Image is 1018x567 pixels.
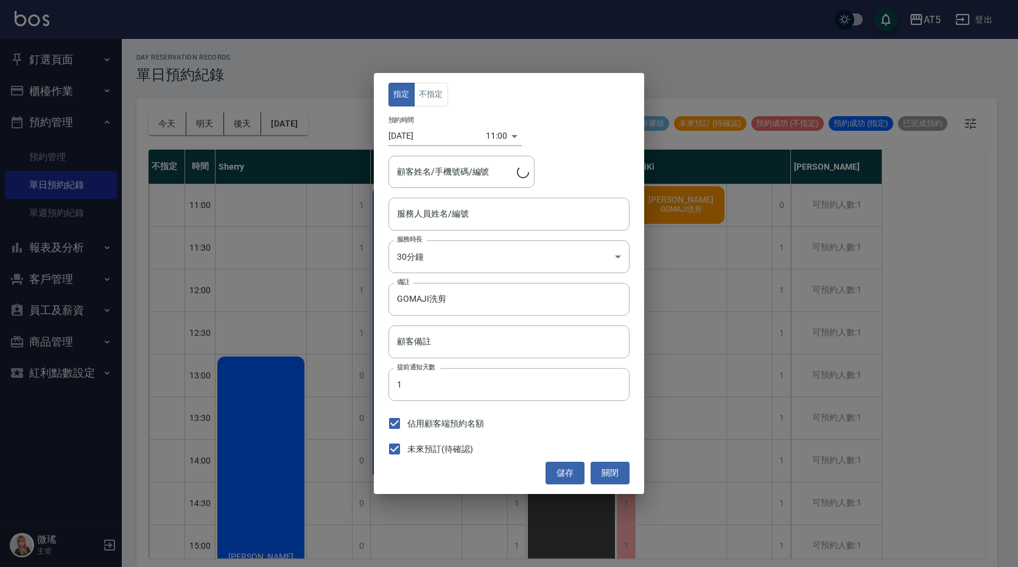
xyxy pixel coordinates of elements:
[388,83,415,106] button: 指定
[414,83,448,106] button: 不指定
[486,126,507,146] div: 11:00
[397,277,410,287] label: 備註
[388,126,486,146] input: Choose date, selected date is 2025-10-19
[388,240,630,273] div: 30分鐘
[407,417,484,430] span: 佔用顧客端預約名額
[407,443,473,456] span: 未來預訂(待確認)
[388,116,414,125] label: 預約時間
[397,235,423,244] label: 服務時長
[397,363,435,372] label: 提前通知天數
[546,462,584,484] button: 儲存
[591,462,630,484] button: 關閉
